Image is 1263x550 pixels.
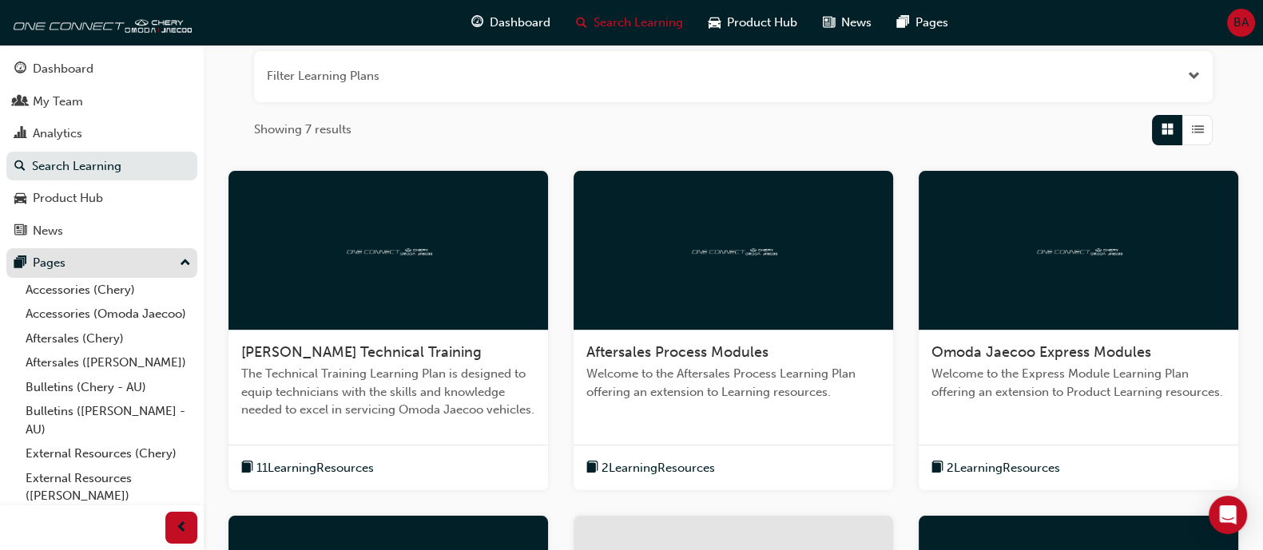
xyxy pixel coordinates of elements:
[1227,9,1255,37] button: BA
[14,62,26,77] span: guage-icon
[594,14,683,32] span: Search Learning
[459,6,563,39] a: guage-iconDashboard
[19,278,197,303] a: Accessories (Chery)
[727,14,797,32] span: Product Hub
[6,248,197,278] button: Pages
[33,222,63,240] div: News
[19,375,197,400] a: Bulletins (Chery - AU)
[586,458,598,478] span: book-icon
[19,326,197,351] a: Aftersales (Chery)
[1192,121,1204,139] span: List
[256,459,374,477] span: 11 Learning Resources
[1233,14,1249,32] span: BA
[241,458,253,478] span: book-icon
[931,458,943,478] span: book-icon
[915,14,948,32] span: Pages
[586,365,880,401] span: Welcome to the Aftersales Process Learning Plan offering an extension to Learning resources.
[919,171,1238,491] a: oneconnectOmoda Jaecoo Express ModulesWelcome to the Express Module Learning Plan offering an ext...
[19,466,197,508] a: External Resources ([PERSON_NAME])
[6,184,197,213] a: Product Hub
[180,253,191,274] span: up-icon
[14,127,26,141] span: chart-icon
[586,458,715,478] button: book-icon2LearningResources
[931,458,1060,478] button: book-icon2LearningResources
[823,13,835,33] span: news-icon
[931,343,1151,361] span: Omoda Jaecoo Express Modules
[6,119,197,148] a: Analytics
[576,13,587,33] span: search-icon
[33,189,103,208] div: Product Hub
[810,6,884,39] a: news-iconNews
[1035,242,1122,257] img: oneconnect
[490,14,550,32] span: Dashboard
[344,242,432,257] img: oneconnect
[14,256,26,271] span: pages-icon
[33,60,93,78] div: Dashboard
[241,343,482,361] span: [PERSON_NAME] Technical Training
[897,13,909,33] span: pages-icon
[241,365,535,419] span: The Technical Training Learning Plan is designed to equip technicians with the skills and knowled...
[14,160,26,174] span: search-icon
[6,152,197,181] a: Search Learning
[14,192,26,206] span: car-icon
[471,13,483,33] span: guage-icon
[14,224,26,239] span: news-icon
[884,6,961,39] a: pages-iconPages
[574,171,893,491] a: oneconnectAftersales Process ModulesWelcome to the Aftersales Process Learning Plan offering an e...
[841,14,872,32] span: News
[1188,67,1200,85] button: Open the filter
[6,87,197,117] a: My Team
[19,399,197,441] a: Bulletins ([PERSON_NAME] - AU)
[8,6,192,38] img: oneconnect
[228,171,548,491] a: oneconnect[PERSON_NAME] Technical TrainingThe Technical Training Learning Plan is designed to equ...
[19,302,197,326] a: Accessories (Omoda Jaecoo)
[6,51,197,248] button: DashboardMy TeamAnalyticsSearch LearningProduct HubNews
[19,441,197,466] a: External Resources (Chery)
[709,13,721,33] span: car-icon
[33,93,83,111] div: My Team
[602,459,715,477] span: 2 Learning Resources
[241,458,374,478] button: book-icon11LearningResources
[586,343,769,361] span: Aftersales Process Modules
[33,254,66,272] div: Pages
[563,6,696,39] a: search-iconSearch Learning
[947,459,1060,477] span: 2 Learning Resources
[1209,496,1247,534] div: Open Intercom Messenger
[176,518,188,538] span: prev-icon
[6,54,197,84] a: Dashboard
[254,121,351,139] span: Showing 7 results
[689,242,777,257] img: oneconnect
[1162,121,1174,139] span: Grid
[696,6,810,39] a: car-iconProduct Hub
[6,216,197,246] a: News
[33,125,82,143] div: Analytics
[931,365,1225,401] span: Welcome to the Express Module Learning Plan offering an extension to Product Learning resources.
[14,95,26,109] span: people-icon
[19,350,197,375] a: Aftersales ([PERSON_NAME])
